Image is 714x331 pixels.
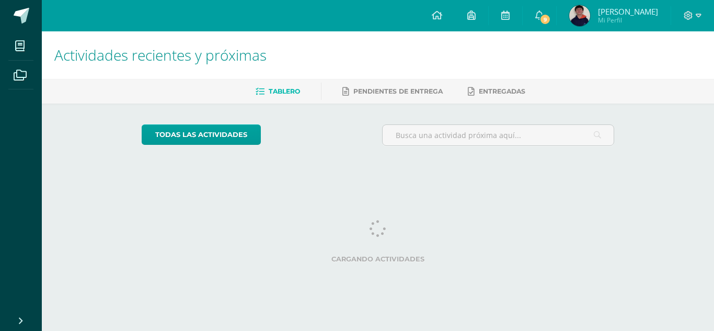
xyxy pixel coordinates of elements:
[598,16,658,25] span: Mi Perfil
[479,87,525,95] span: Entregadas
[598,6,658,17] span: [PERSON_NAME]
[569,5,590,26] img: 7383fbd875ed3a81cc002658620bcc65.png
[269,87,300,95] span: Tablero
[353,87,443,95] span: Pendientes de entrega
[468,83,525,100] a: Entregadas
[342,83,443,100] a: Pendientes de entrega
[142,124,261,145] a: todas las Actividades
[142,255,615,263] label: Cargando actividades
[539,14,551,25] span: 9
[383,125,614,145] input: Busca una actividad próxima aquí...
[256,83,300,100] a: Tablero
[54,45,267,65] span: Actividades recientes y próximas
